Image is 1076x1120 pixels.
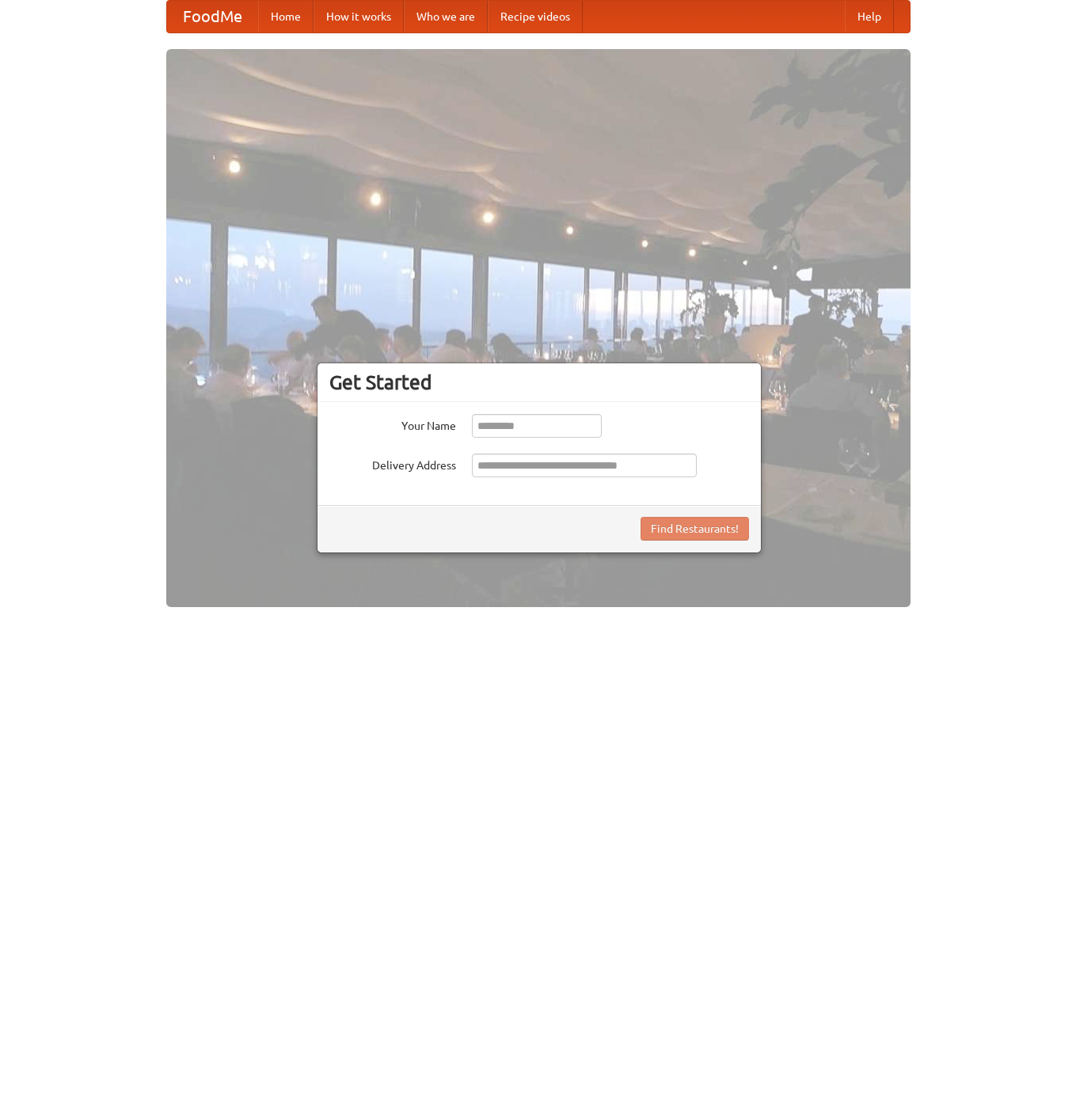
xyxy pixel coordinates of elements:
[641,517,749,541] button: Find Restaurants!
[845,1,894,32] a: Help
[167,1,258,32] a: FoodMe
[329,370,749,394] h3: Get Started
[329,414,456,434] label: Your Name
[404,1,488,32] a: Who we are
[488,1,583,32] a: Recipe videos
[314,1,404,32] a: How it works
[258,1,314,32] a: Home
[329,454,456,473] label: Delivery Address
